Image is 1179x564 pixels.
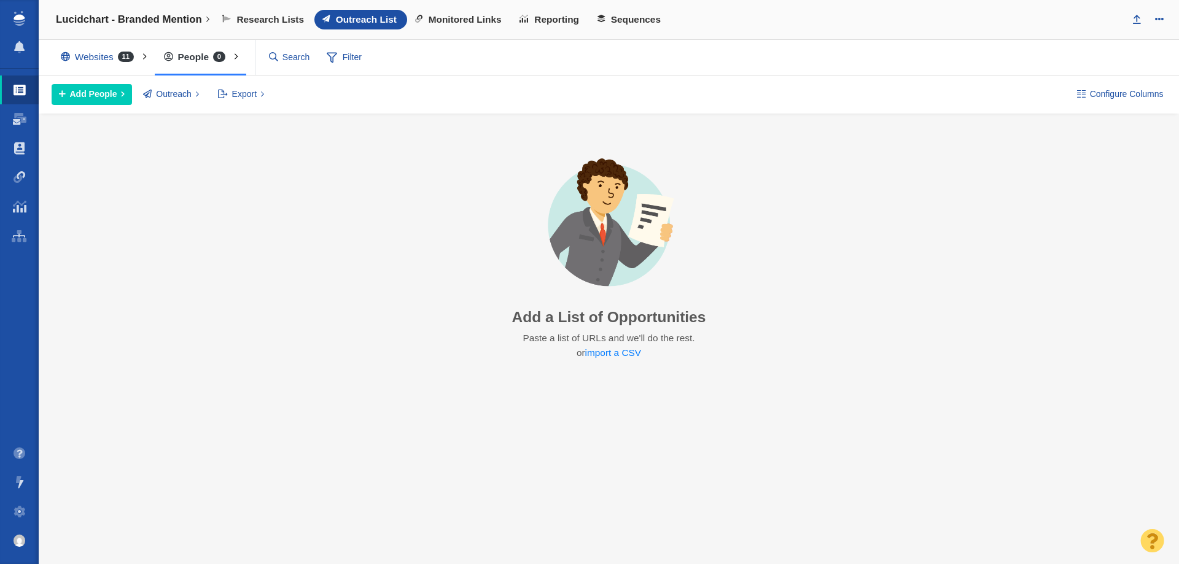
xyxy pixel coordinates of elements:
[56,14,202,26] h4: Lucidchart - Branded Mention
[136,84,206,105] button: Outreach
[521,331,696,361] p: Paste a list of URLs and we'll do the rest. or
[156,88,192,101] span: Outreach
[1070,84,1170,105] button: Configure Columns
[214,10,314,29] a: Research Lists
[320,46,369,69] span: Filter
[336,14,397,25] span: Outreach List
[118,52,134,62] span: 11
[585,347,642,358] a: import a CSV
[232,88,257,101] span: Export
[14,11,25,26] img: buzzstream_logo_iconsimple.png
[611,14,661,25] span: Sequences
[534,14,579,25] span: Reporting
[211,84,271,105] button: Export
[512,10,589,29] a: Reporting
[236,14,304,25] span: Research Lists
[52,84,132,105] button: Add People
[521,148,697,299] img: avatar-import-list.png
[14,535,26,547] img: c9363fb76f5993e53bff3b340d5c230a
[1090,88,1164,101] span: Configure Columns
[512,308,706,326] h3: Add a List of Opportunities
[589,10,671,29] a: Sequences
[314,10,407,29] a: Outreach List
[429,14,502,25] span: Monitored Links
[264,47,316,68] input: Search
[407,10,512,29] a: Monitored Links
[70,88,117,101] span: Add People
[52,43,149,71] div: Websites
